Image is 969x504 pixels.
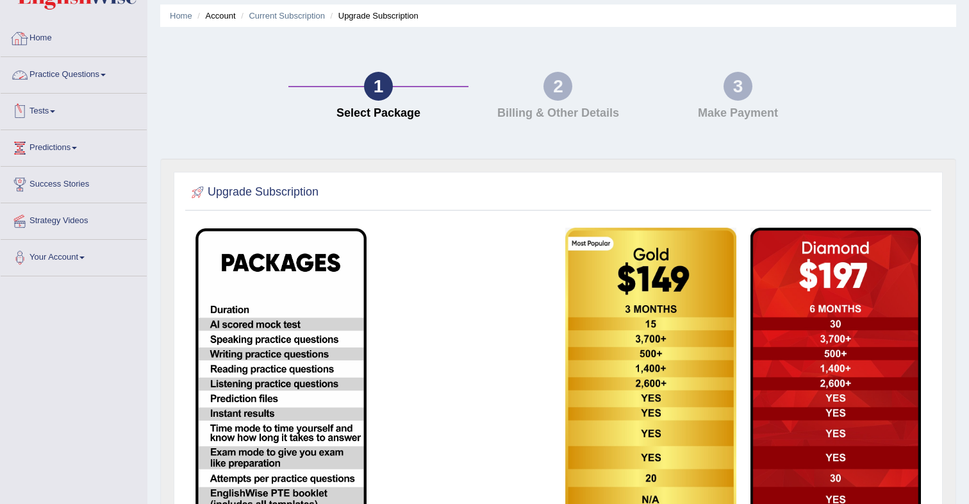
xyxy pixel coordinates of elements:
a: Current Subscription [249,11,325,21]
a: Predictions [1,130,147,162]
h4: Billing & Other Details [475,107,642,120]
a: Tests [1,94,147,126]
a: Success Stories [1,167,147,199]
a: Strategy Videos [1,203,147,235]
a: Practice Questions [1,57,147,89]
a: Your Account [1,240,147,272]
h4: Make Payment [654,107,821,120]
h2: Upgrade Subscription [188,183,319,202]
li: Account [194,10,235,22]
li: Upgrade Subscription [327,10,418,22]
div: 2 [543,72,572,101]
div: 1 [364,72,393,101]
h4: Select Package [295,107,461,120]
a: Home [1,21,147,53]
div: 3 [724,72,752,101]
a: Home [170,11,192,21]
